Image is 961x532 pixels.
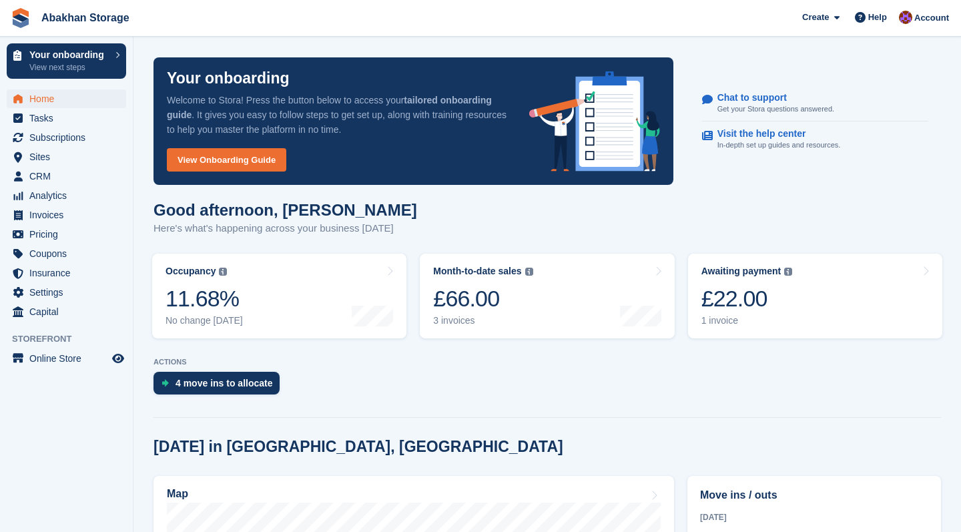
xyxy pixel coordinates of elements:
[29,264,109,282] span: Insurance
[7,225,126,244] a: menu
[420,254,674,338] a: Month-to-date sales £66.00 3 invoices
[167,148,286,172] a: View Onboarding Guide
[688,254,942,338] a: Awaiting payment £22.00 1 invoice
[167,488,188,500] h2: Map
[153,221,417,236] p: Here's what's happening across your business [DATE]
[219,268,227,276] img: icon-info-grey-7440780725fd019a000dd9b08b2336e03edf1995a4989e88bcd33f0948082b44.svg
[11,8,31,28] img: stora-icon-8386f47178a22dfd0bd8f6a31ec36ba5ce8667c1dd55bd0f319d3a0aa187defe.svg
[153,372,286,401] a: 4 move ins to allocate
[36,7,135,29] a: Abakhan Storage
[700,487,928,503] h2: Move ins / outs
[29,89,109,108] span: Home
[29,50,109,59] p: Your onboarding
[167,93,508,137] p: Welcome to Stora! Press the button below to access your . It gives you easy to follow steps to ge...
[701,266,781,277] div: Awaiting payment
[868,11,887,24] span: Help
[529,71,660,172] img: onboarding-info-6c161a55d2c0e0a8cae90662b2fe09162a5109e8cc188191df67fb4f79e88e88.svg
[153,358,941,366] p: ACTIONS
[176,378,273,388] div: 4 move ins to allocate
[29,109,109,127] span: Tasks
[152,254,406,338] a: Occupancy 11.68% No change [DATE]
[433,266,521,277] div: Month-to-date sales
[7,109,126,127] a: menu
[7,148,126,166] a: menu
[29,148,109,166] span: Sites
[702,85,928,122] a: Chat to support Get your Stora questions answered.
[153,201,417,219] h1: Good afternoon, [PERSON_NAME]
[29,283,109,302] span: Settings
[802,11,829,24] span: Create
[166,285,243,312] div: 11.68%
[717,140,841,151] p: In-depth set up guides and resources.
[166,315,243,326] div: No change [DATE]
[700,511,928,523] div: [DATE]
[29,167,109,186] span: CRM
[12,332,133,346] span: Storefront
[7,89,126,108] a: menu
[701,315,793,326] div: 1 invoice
[7,349,126,368] a: menu
[29,244,109,263] span: Coupons
[433,315,533,326] div: 3 invoices
[7,186,126,205] a: menu
[7,283,126,302] a: menu
[29,225,109,244] span: Pricing
[29,128,109,147] span: Subscriptions
[166,266,216,277] div: Occupancy
[7,302,126,321] a: menu
[7,244,126,263] a: menu
[701,285,793,312] div: £22.00
[7,128,126,147] a: menu
[717,92,824,103] p: Chat to support
[29,302,109,321] span: Capital
[717,128,830,140] p: Visit the help center
[433,285,533,312] div: £66.00
[525,268,533,276] img: icon-info-grey-7440780725fd019a000dd9b08b2336e03edf1995a4989e88bcd33f0948082b44.svg
[167,71,290,86] p: Your onboarding
[7,43,126,79] a: Your onboarding View next steps
[717,103,834,115] p: Get your Stora questions answered.
[7,264,126,282] a: menu
[29,186,109,205] span: Analytics
[29,349,109,368] span: Online Store
[914,11,949,25] span: Account
[110,350,126,366] a: Preview store
[162,379,169,387] img: move_ins_to_allocate_icon-fdf77a2bb77ea45bf5b3d319d69a93e2d87916cf1d5bf7949dd705db3b84f3ca.svg
[784,268,792,276] img: icon-info-grey-7440780725fd019a000dd9b08b2336e03edf1995a4989e88bcd33f0948082b44.svg
[153,438,563,456] h2: [DATE] in [GEOGRAPHIC_DATA], [GEOGRAPHIC_DATA]
[29,61,109,73] p: View next steps
[899,11,912,24] img: William Abakhan
[29,206,109,224] span: Invoices
[7,206,126,224] a: menu
[702,121,928,158] a: Visit the help center In-depth set up guides and resources.
[7,167,126,186] a: menu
